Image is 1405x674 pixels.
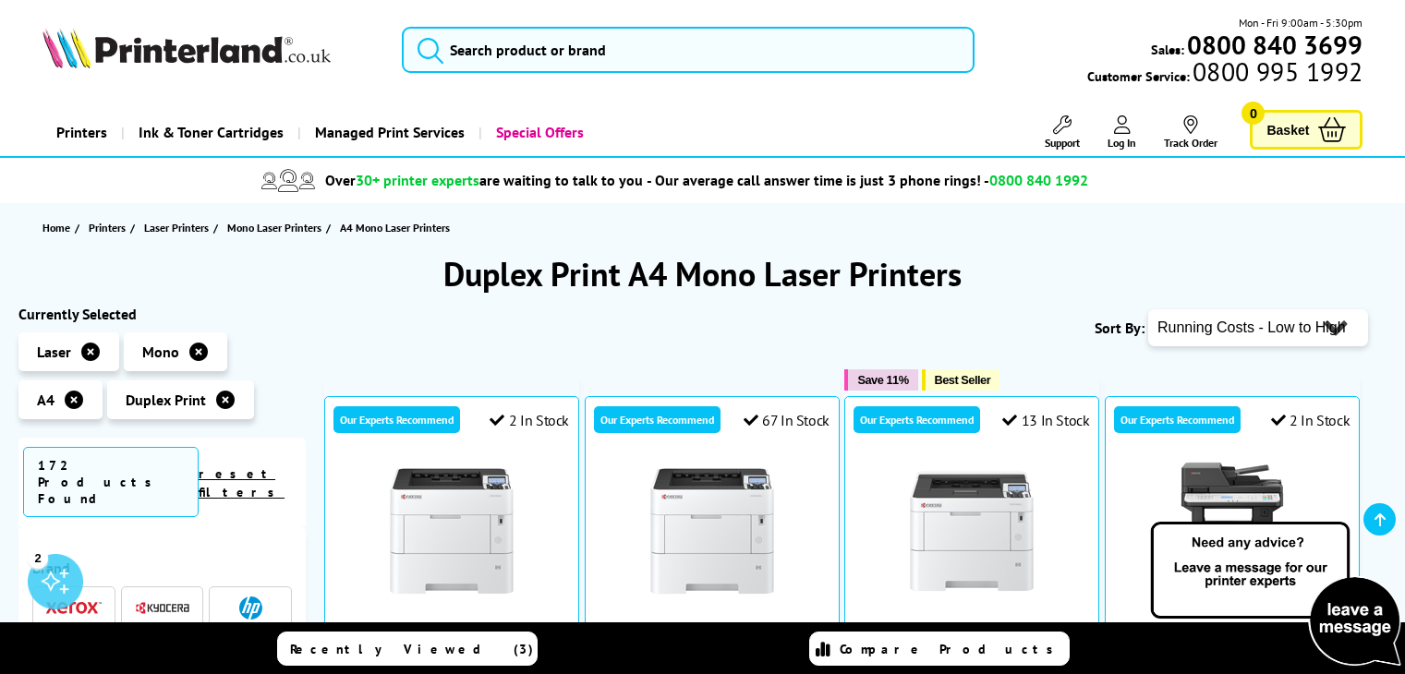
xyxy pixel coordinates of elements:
[37,343,71,361] span: Laser
[1163,462,1302,600] img: Kyocera ECOSYS MA4500x
[350,619,554,643] a: Kyocera ECOSYS PA5000x
[239,596,262,620] img: HP
[121,109,297,156] a: Ink & Toner Cartridges
[42,218,75,237] a: Home
[490,411,569,429] div: 2 In Stock
[18,305,306,323] div: Currently Selected
[89,218,126,237] span: Printers
[1187,28,1363,62] b: 0800 840 3699
[199,465,285,500] a: reset filters
[135,596,190,620] a: Kyocera
[1114,406,1241,433] div: Our Experts Recommend
[37,391,55,409] span: A4
[42,28,379,72] a: Printerland Logo
[42,109,121,156] a: Printers
[144,218,209,237] span: Laser Printers
[356,171,479,189] span: 30+ printer experts
[989,171,1088,189] span: 0800 840 1992
[1146,519,1405,670] img: Open Live Chat window
[23,447,199,517] span: 172 Products Found
[1151,41,1184,58] span: Sales:
[1184,36,1363,54] a: 0800 840 3699
[1108,115,1136,150] a: Log In
[857,373,908,387] span: Save 11%
[1045,136,1080,150] span: Support
[1045,115,1080,150] a: Support
[1190,63,1363,80] span: 0800 995 1992
[1250,110,1363,150] a: Basket 0
[1241,102,1265,125] span: 0
[809,632,1070,666] a: Compare Products
[647,171,1088,189] span: - Our average call answer time is just 3 phone rings! -
[1127,619,1338,643] a: Kyocera ECOSYS MA4500x
[28,548,48,568] div: 2
[744,411,830,429] div: 67 In Stock
[1266,117,1309,142] span: Basket
[382,585,521,604] a: Kyocera ECOSYS PA5000x
[32,559,292,577] span: Brand
[643,462,781,600] img: Kyocera ECOSYS PA5500x
[643,585,781,604] a: Kyocera ECOSYS PA5500x
[1108,136,1136,150] span: Log In
[223,596,278,620] a: HP
[902,462,1041,600] img: Kyocera ECOSYS PA4500x
[870,619,1074,643] a: Kyocera ECOSYS PA4500x
[1239,14,1363,31] span: Mon - Fri 9:00am - 5:30pm
[89,218,130,237] a: Printers
[922,369,1000,391] button: Best Seller
[902,585,1041,604] a: Kyocera ECOSYS PA4500x
[854,406,980,433] div: Our Experts Recommend
[135,601,190,615] img: Kyocera
[18,252,1387,295] h1: Duplex Print A4 Mono Laser Printers
[1164,115,1217,150] a: Track Order
[325,171,643,189] span: Over are waiting to talk to you
[42,28,331,68] img: Printerland Logo
[402,27,975,73] input: Search product or brand
[594,406,721,433] div: Our Experts Recommend
[1002,411,1089,429] div: 13 In Stock
[227,218,321,237] span: Mono Laser Printers
[290,641,534,657] span: Recently Viewed (3)
[935,373,991,387] span: Best Seller
[1095,319,1145,337] span: Sort By:
[227,218,326,237] a: Mono Laser Printers
[139,109,284,156] span: Ink & Toner Cartridges
[277,632,538,666] a: Recently Viewed (3)
[126,391,206,409] span: Duplex Print
[144,218,213,237] a: Laser Printers
[1271,411,1350,429] div: 2 In Stock
[340,221,450,235] span: A4 Mono Laser Printers
[840,641,1063,657] span: Compare Products
[297,109,478,156] a: Managed Print Services
[333,406,460,433] div: Our Experts Recommend
[382,462,521,600] img: Kyocera ECOSYS PA5000x
[610,619,814,643] a: Kyocera ECOSYS PA5500x
[142,343,179,361] span: Mono
[844,369,917,391] button: Save 11%
[478,109,598,156] a: Special Offers
[1087,63,1363,85] span: Customer Service:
